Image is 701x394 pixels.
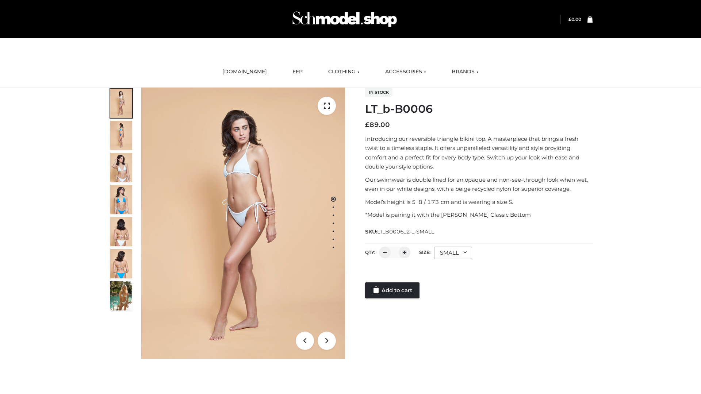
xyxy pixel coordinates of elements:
[446,64,484,80] a: BRANDS
[568,16,581,22] bdi: 0.00
[110,281,132,310] img: Arieltop_CloudNine_AzureSky2.jpg
[110,185,132,214] img: ArielClassicBikiniTop_CloudNine_AzureSky_OW114ECO_4-scaled.jpg
[110,153,132,182] img: ArielClassicBikiniTop_CloudNine_AzureSky_OW114ECO_3-scaled.jpg
[287,64,308,80] a: FFP
[365,197,593,207] p: Model’s height is 5 ‘8 / 173 cm and is wearing a size S.
[365,134,593,171] p: Introducing our reversible triangle bikini top. A masterpiece that brings a fresh twist to a time...
[290,5,399,34] img: Schmodel Admin 964
[365,103,593,116] h1: LT_b-B0006
[365,282,420,298] a: Add to cart
[434,247,472,259] div: SMALL
[419,250,430,255] label: Size:
[110,217,132,246] img: ArielClassicBikiniTop_CloudNine_AzureSky_OW114ECO_7-scaled.jpg
[380,64,432,80] a: ACCESSORIES
[365,175,593,194] p: Our swimwear is double lined for an opaque and non-see-through look when wet, even in our white d...
[217,64,272,80] a: [DOMAIN_NAME]
[568,16,571,22] span: £
[110,121,132,150] img: ArielClassicBikiniTop_CloudNine_AzureSky_OW114ECO_2-scaled.jpg
[365,121,369,129] span: £
[323,64,365,80] a: CLOTHING
[365,227,435,236] span: SKU:
[365,121,390,129] bdi: 89.00
[110,249,132,278] img: ArielClassicBikiniTop_CloudNine_AzureSky_OW114ECO_8-scaled.jpg
[141,88,345,359] img: ArielClassicBikiniTop_CloudNine_AzureSky_OW114ECO_1
[365,250,375,255] label: QTY:
[365,210,593,220] p: *Model is pairing it with the [PERSON_NAME] Classic Bottom
[568,16,581,22] a: £0.00
[365,88,392,97] span: In stock
[377,228,434,235] span: LT_B0006_2-_-SMALL
[110,89,132,118] img: ArielClassicBikiniTop_CloudNine_AzureSky_OW114ECO_1-scaled.jpg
